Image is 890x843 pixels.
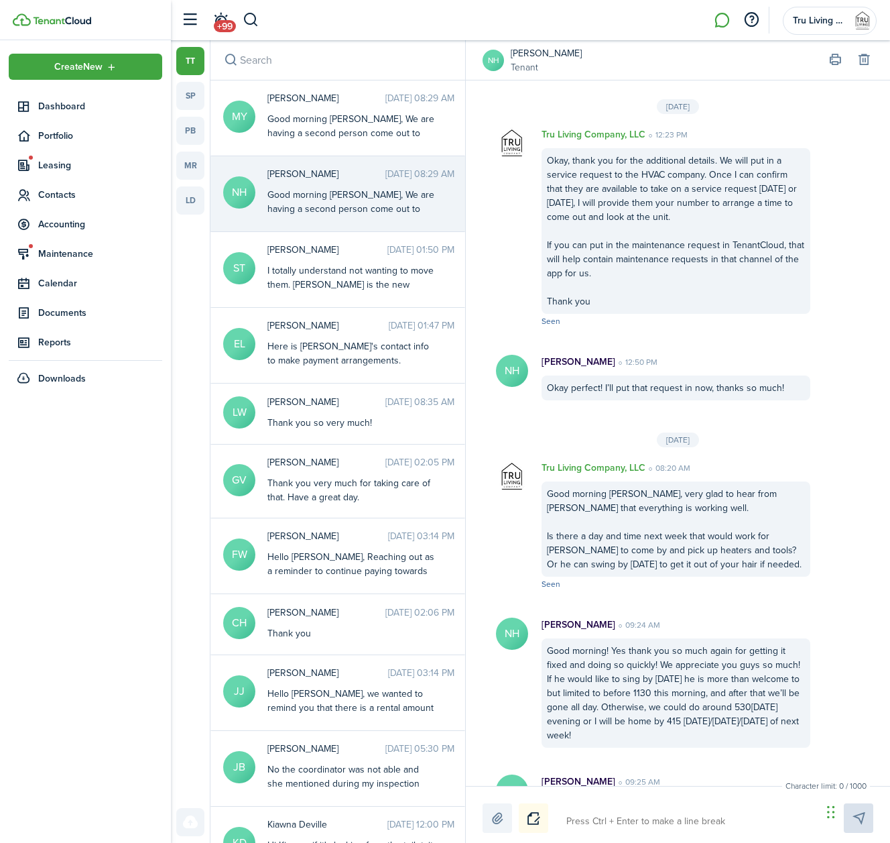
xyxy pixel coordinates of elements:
[823,779,890,843] iframe: Chat Widget
[385,395,454,409] time: [DATE] 08:35 AM
[267,319,389,333] span: Eric Lerch
[385,167,454,181] time: [DATE] 08:29 AM
[9,329,162,355] a: Reports
[496,618,528,650] avatar-text: NH
[267,416,435,430] div: Thank you so very much!
[267,112,435,267] div: Good morning [PERSON_NAME], We are having a second person come out to take a look at the crawl sp...
[38,372,86,386] span: Downloads
[782,780,870,792] small: Character limit: 0 / 1000
[267,167,385,181] span: Nina Hepworth
[511,60,582,74] a: Tenant
[615,356,657,368] time: 12:50 PM
[496,127,528,160] img: Tru Living Company, LLC
[389,319,454,333] time: [DATE] 01:47 PM
[388,666,454,680] time: [DATE] 03:14 PM
[267,243,387,257] span: Sara Tompkins
[208,3,233,38] a: Notifications
[223,607,255,639] avatar-text: CH
[176,152,204,180] a: mr
[519,803,548,833] button: Notice
[54,62,103,72] span: Create New
[385,455,454,469] time: [DATE] 02:05 PM
[267,550,435,663] div: Hello [PERSON_NAME], Reaching out as a reminder to continue paying towards the security deposit. ...
[38,276,162,290] span: Calendar
[176,82,204,110] a: sp
[33,17,91,25] img: TenantCloud
[223,675,255,708] avatar-text: JJ
[223,176,255,209] avatar-text: NH
[221,51,240,70] button: Search
[38,158,162,172] span: Leasing
[223,328,255,360] avatar-text: EL
[542,578,560,590] span: Seen
[210,40,465,80] input: search
[223,101,255,133] avatar-text: MY
[793,16,846,25] span: Tru Living Company, LLC
[223,396,255,429] avatar-text: LW
[267,339,435,396] div: Here is [PERSON_NAME]'s contact info to make payment arrangements. [PHONE_NUMBER]. I will also pr...
[657,99,699,114] div: [DATE]
[267,666,388,680] span: Jayniqua Johnson
[267,91,385,105] span: Madalinn Yoder
[38,306,162,320] span: Documents
[483,50,504,71] a: NH
[267,742,385,756] span: Jamilla Briggs
[511,46,582,60] a: [PERSON_NAME]
[852,10,873,32] img: Tru Living Company, LLC
[267,188,435,343] div: Good morning [PERSON_NAME], We are having a second person come out to take a look at the crawl sp...
[214,20,236,32] span: +99
[854,51,873,70] button: Delete
[496,461,528,493] img: Tru Living Company, LLC
[38,99,162,113] span: Dashboard
[645,129,688,141] time: 12:23 PM
[267,818,387,832] span: Kiawna Deville
[826,51,844,70] button: Print
[387,243,454,257] time: [DATE] 01:50 PM
[496,775,528,807] avatar-text: NH
[740,9,763,32] button: Open resource center
[223,464,255,496] avatar-text: GV
[38,247,162,261] span: Maintenance
[542,148,810,314] div: Okay, thank you for the additional details. We will put in a service request to the HVAC company....
[542,127,645,142] p: Tru Living Company, LLC
[267,687,435,813] div: Hello [PERSON_NAME], we wanted to remind you that there is a rental amount of $45 due on the firs...
[645,462,690,474] time: 08:20 AM
[657,433,699,447] div: [DATE]
[385,742,454,756] time: [DATE] 05:30 PM
[267,606,385,620] span: Carrie Harms
[388,529,454,543] time: [DATE] 03:14 PM
[542,775,615,789] p: [PERSON_NAME]
[542,355,615,369] p: [PERSON_NAME]
[267,264,435,348] div: I totally understand not wanting to move them. [PERSON_NAME] is the new resident and I provided y...
[542,618,615,632] p: [PERSON_NAME]
[542,638,810,748] div: Good morning! Yes thank you so much again for getting it fixed and doing so quickly! We appreciat...
[615,776,660,788] time: 09:25 AM
[827,792,835,832] div: Drag
[177,7,202,33] button: Open sidebar
[542,482,810,577] div: Good morning [PERSON_NAME], very glad to hear from [PERSON_NAME] that everything is working well....
[38,217,162,231] span: Accounting
[243,9,259,32] button: Search
[267,476,435,504] div: Thank you very much for taking care of that. Have a great day.
[176,47,204,75] a: tt
[387,818,454,832] time: [DATE] 12:00 PM
[38,335,162,349] span: Reports
[267,626,435,640] div: Thank you
[615,619,660,631] time: 09:24 AM
[9,93,162,119] a: Dashboard
[385,91,454,105] time: [DATE] 08:29 AM
[542,315,560,327] span: Seen
[223,252,255,284] avatar-text: ST
[223,539,255,571] avatar-text: FW
[542,376,810,400] div: Okay perfect! I’ll put that request in now, thanks so much!
[267,395,385,409] span: Latessa Wallace
[176,117,204,145] a: pb
[9,54,162,80] button: Open menu
[542,461,645,475] p: Tru Living Company, LLC
[496,355,528,387] avatar-text: NH
[13,13,31,26] img: TenantCloud
[38,188,162,202] span: Contacts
